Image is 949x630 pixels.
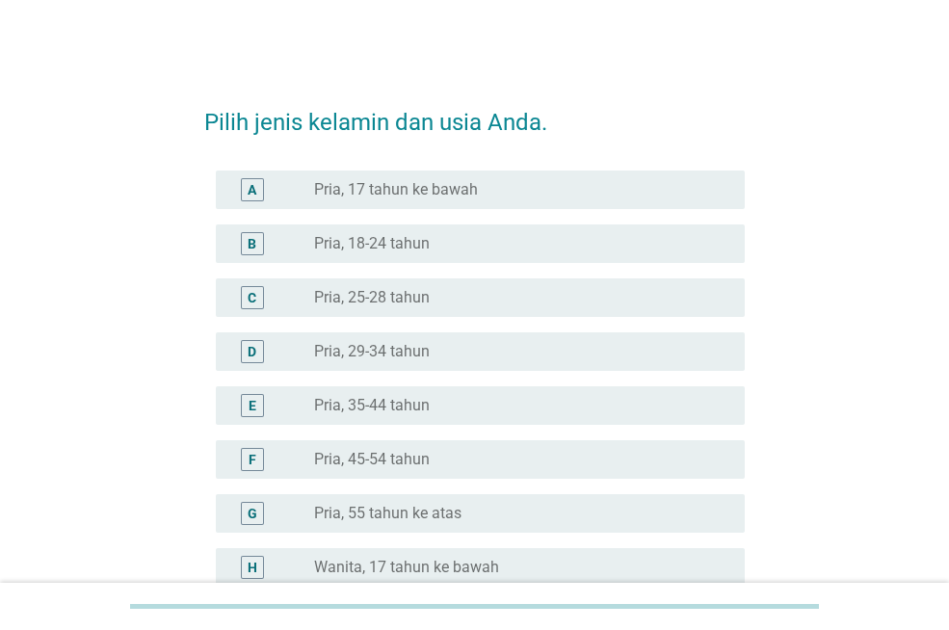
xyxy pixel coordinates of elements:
[314,234,430,253] label: Pria, 18-24 tahun
[248,557,257,577] div: H
[314,180,478,199] label: Pria, 17 tahun ke bawah
[314,504,461,523] label: Pria, 55 tahun ke atas
[314,288,430,307] label: Pria, 25-28 tahun
[248,233,256,253] div: B
[314,450,430,469] label: Pria, 45-54 tahun
[314,342,430,361] label: Pria, 29-34 tahun
[248,179,256,199] div: A
[204,86,745,140] h2: Pilih jenis kelamin dan usia Anda.
[248,503,257,523] div: G
[314,558,499,577] label: Wanita, 17 tahun ke bawah
[249,449,256,469] div: F
[249,395,256,415] div: E
[248,287,256,307] div: C
[314,396,430,415] label: Pria, 35-44 tahun
[248,341,256,361] div: D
